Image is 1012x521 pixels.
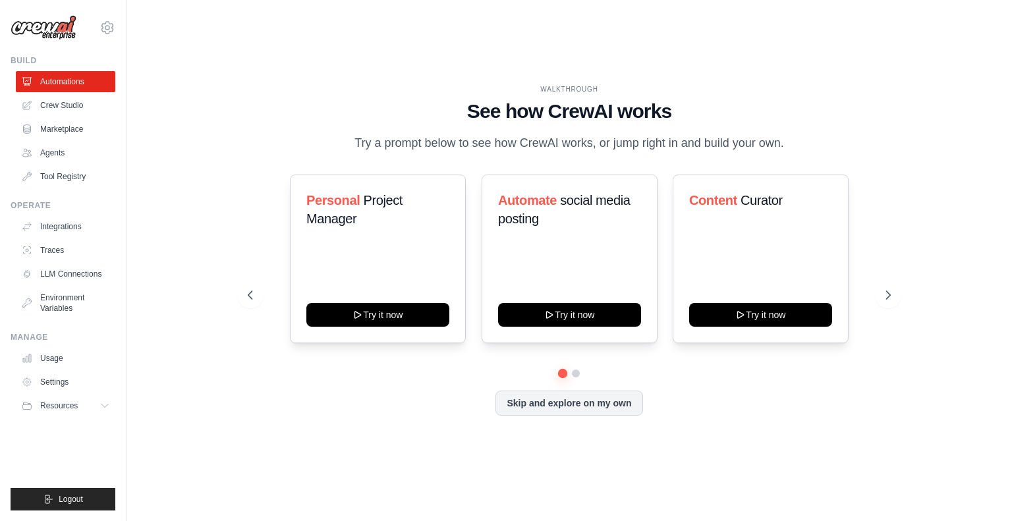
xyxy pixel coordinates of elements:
[16,348,115,369] a: Usage
[495,391,642,416] button: Skip and explore on my own
[16,240,115,261] a: Traces
[16,119,115,140] a: Marketplace
[498,193,631,226] span: social media posting
[498,303,641,327] button: Try it now
[248,84,891,94] div: WALKTHROUGH
[689,193,737,207] span: Content
[306,303,449,327] button: Try it now
[11,200,115,211] div: Operate
[16,263,115,285] a: LLM Connections
[946,458,1012,521] iframe: Chat Widget
[248,99,891,123] h1: See how CrewAI works
[11,332,115,343] div: Manage
[306,193,360,207] span: Personal
[59,494,83,505] span: Logout
[16,395,115,416] button: Resources
[348,134,791,153] p: Try a prompt below to see how CrewAI works, or jump right in and build your own.
[741,193,783,207] span: Curator
[306,193,403,226] span: Project Manager
[16,71,115,92] a: Automations
[40,400,78,411] span: Resources
[16,216,115,237] a: Integrations
[16,287,115,319] a: Environment Variables
[16,95,115,116] a: Crew Studio
[498,193,557,207] span: Automate
[11,15,76,40] img: Logo
[16,142,115,163] a: Agents
[16,166,115,187] a: Tool Registry
[16,371,115,393] a: Settings
[11,488,115,510] button: Logout
[11,55,115,66] div: Build
[689,303,832,327] button: Try it now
